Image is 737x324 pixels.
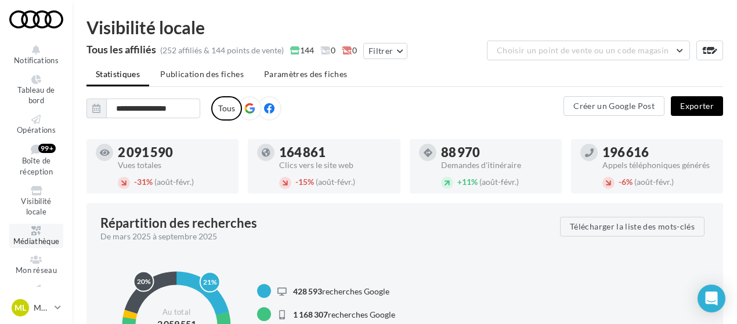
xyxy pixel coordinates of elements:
[86,19,723,36] div: Visibilité locale
[118,161,229,169] div: Vues totales
[134,177,153,187] span: 31%
[9,184,63,219] a: Visibilité locale
[20,156,53,177] span: Boîte de réception
[9,224,63,249] a: Médiathèque
[363,43,407,59] button: Filtrer
[619,177,622,187] span: -
[560,217,705,236] button: Télécharger la liste des mots-clés
[487,41,690,60] button: Choisir un point de vente ou un code magasin
[17,85,55,105] span: Tableau de bord
[320,45,335,56] span: 0
[671,96,723,116] button: Exporter
[160,45,284,56] div: (252 affiliés & 144 points de vente)
[9,43,63,68] button: Notifications
[13,236,60,246] span: Médiathèque
[619,177,633,187] span: 6%
[9,282,63,307] a: Campagnes
[698,285,725,312] div: Open Intercom Messenger
[9,253,63,278] a: Mon réseau
[479,177,519,187] span: (août-févr.)
[497,45,669,55] span: Choisir un point de vente ou un code magasin
[100,217,257,230] div: Répartition des recherches
[264,69,347,79] span: Paramètres des fiches
[211,96,242,121] label: Tous
[602,146,714,159] div: 196 616
[15,302,26,314] span: ML
[34,302,50,314] p: Marine LE BON
[9,297,63,319] a: ML Marine LE BON
[118,146,229,159] div: 2 091 590
[316,177,355,187] span: (août-févr.)
[602,161,714,169] div: Appels téléphoniques générés
[290,45,314,56] span: 144
[86,44,156,54] div: Tous les affiliés
[441,146,552,159] div: 88 970
[295,177,298,187] span: -
[38,144,56,153] div: 99+
[17,125,56,134] span: Opérations
[9,72,63,108] a: Tableau de bord
[293,286,389,296] span: recherches Google
[134,177,137,187] span: -
[295,177,314,187] span: 15%
[21,196,51,217] span: Visibilité locale
[279,161,391,169] div: Clics vers le site web
[14,56,59,65] span: Notifications
[9,112,63,137] a: Opérations
[441,161,552,169] div: Demandes d'itinéraire
[563,96,664,116] button: Créer un Google Post
[457,177,462,187] span: +
[279,146,391,159] div: 164 861
[100,231,551,242] div: De mars 2025 à septembre 2025
[293,310,395,319] span: recherches Google
[293,286,322,296] span: 428 593
[342,45,357,56] span: 0
[16,265,57,275] span: Mon réseau
[634,177,674,187] span: (août-févr.)
[154,177,194,187] span: (août-févr.)
[160,69,244,79] span: Publication des fiches
[293,310,328,319] span: 1 168 307
[457,177,478,187] span: 11%
[9,141,63,179] a: Boîte de réception 99+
